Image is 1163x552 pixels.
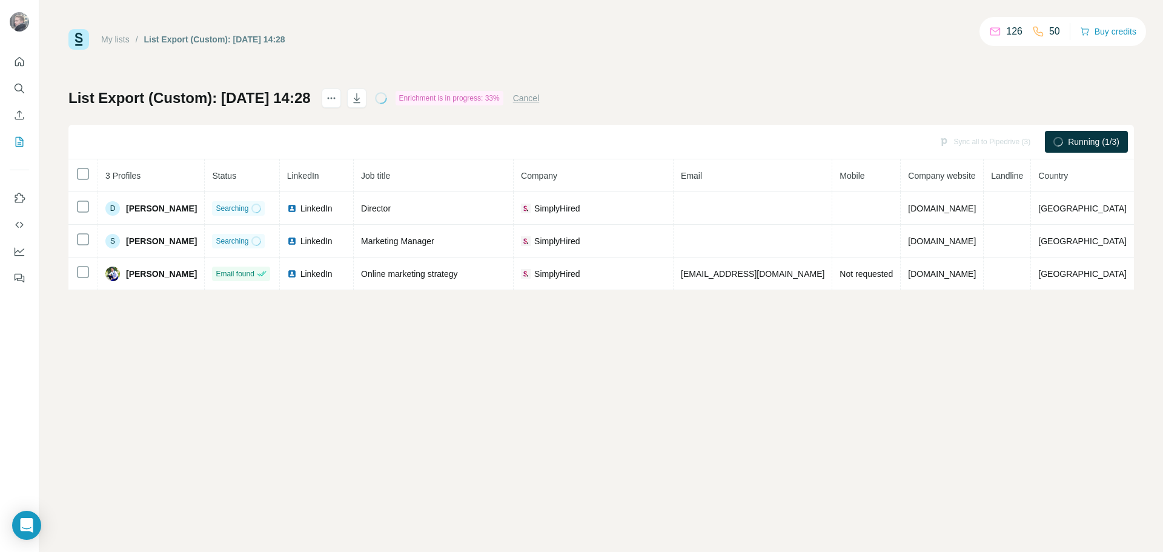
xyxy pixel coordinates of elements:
div: Open Intercom Messenger [12,511,41,540]
span: Company website [908,171,975,181]
span: Status [212,171,236,181]
span: SimplyHired [534,268,580,280]
span: Mobile [840,171,864,181]
span: SimplyHired [534,235,580,247]
span: [PERSON_NAME] [126,235,197,247]
span: [GEOGRAPHIC_DATA] [1038,236,1127,246]
span: [EMAIL_ADDRESS][DOMAIN_NAME] [681,269,824,279]
img: LinkedIn logo [287,204,297,213]
div: List Export (Custom): [DATE] 14:28 [144,33,285,45]
span: Marketing Manager [361,236,434,246]
button: Enrich CSV [10,104,29,126]
button: actions [322,88,341,108]
span: [DOMAIN_NAME] [908,236,976,246]
button: Cancel [513,92,540,104]
span: [PERSON_NAME] [126,268,197,280]
img: company-logo [521,204,531,213]
a: My lists [101,35,130,44]
li: / [136,33,138,45]
span: Running (1/3) [1068,136,1119,148]
span: LinkedIn [300,268,333,280]
span: [DOMAIN_NAME] [908,204,976,213]
button: Dashboard [10,241,29,262]
p: 50 [1049,24,1060,39]
div: D [105,201,120,216]
img: Surfe Logo [68,29,89,50]
span: [GEOGRAPHIC_DATA] [1038,204,1127,213]
button: Quick start [10,51,29,73]
span: SimplyHired [534,202,580,214]
span: Country [1038,171,1068,181]
div: Enrichment is in progress: 33% [396,91,503,105]
p: 126 [1006,24,1022,39]
img: Avatar [105,267,120,281]
span: [PERSON_NAME] [126,202,197,214]
span: LinkedIn [287,171,319,181]
span: Searching [216,203,248,214]
img: company-logo [521,236,531,246]
button: Search [10,78,29,99]
span: [DOMAIN_NAME] [908,269,976,279]
button: Use Surfe on LinkedIn [10,187,29,209]
span: LinkedIn [300,235,333,247]
span: LinkedIn [300,202,333,214]
span: Searching [216,236,248,247]
button: Feedback [10,267,29,289]
h1: List Export (Custom): [DATE] 14:28 [68,88,311,108]
img: LinkedIn logo [287,236,297,246]
span: Email [681,171,702,181]
span: Job title [361,171,390,181]
span: Director [361,204,391,213]
div: S [105,234,120,248]
span: Company [521,171,557,181]
span: Not requested [840,269,893,279]
button: Buy credits [1080,23,1136,40]
button: Use Surfe API [10,214,29,236]
span: Landline [991,171,1023,181]
img: Avatar [10,12,29,32]
button: My lists [10,131,29,153]
span: Online marketing strategy [361,269,458,279]
span: Email found [216,268,254,279]
span: 3 Profiles [105,171,141,181]
img: LinkedIn logo [287,269,297,279]
img: company-logo [521,269,531,279]
span: [GEOGRAPHIC_DATA] [1038,269,1127,279]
